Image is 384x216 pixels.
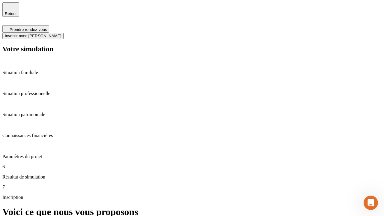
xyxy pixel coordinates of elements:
[2,2,19,17] button: Retour
[2,164,382,169] p: 6
[5,11,17,16] span: Retour
[364,196,378,210] iframe: Intercom live chat
[2,195,382,200] p: Inscription
[2,184,382,190] p: 7
[2,70,382,75] p: Situation familiale
[2,112,382,117] p: Situation patrimoniale
[2,154,382,159] p: Paramètres du projet
[5,34,61,38] span: Investir avec [PERSON_NAME]
[2,33,64,39] button: Investir avec [PERSON_NAME]
[10,27,47,32] span: Prendre rendez-vous
[2,133,382,138] p: Connaissances financières
[2,91,382,96] p: Situation professionnelle
[2,174,382,180] p: Résultat de simulation
[2,25,49,33] button: Prendre rendez-vous
[2,45,382,53] h2: Votre simulation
